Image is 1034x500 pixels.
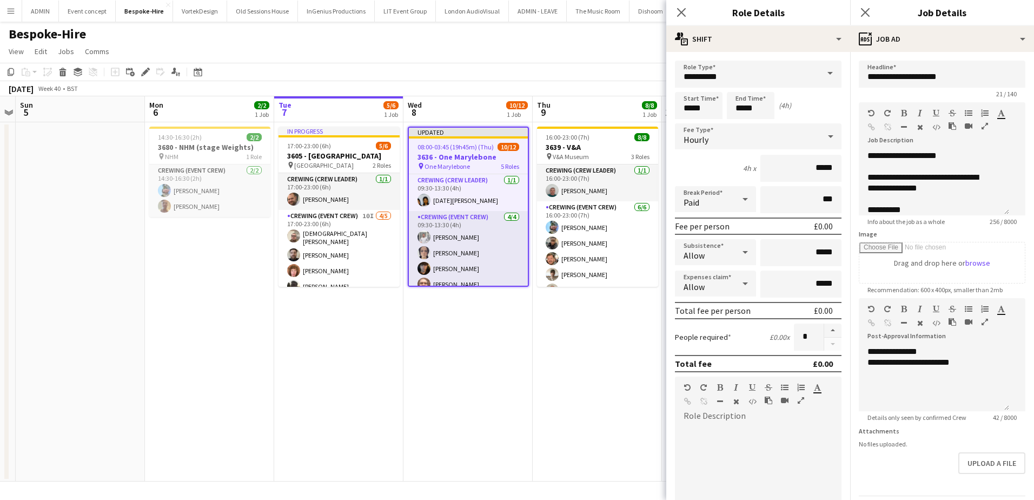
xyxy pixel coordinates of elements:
button: Increase [824,324,841,338]
app-card-role: Crewing (Crew Leader)1/116:00-23:00 (7h)[PERSON_NAME] [537,165,658,201]
label: People required [675,332,731,342]
span: V&A Museum [553,153,589,161]
span: [GEOGRAPHIC_DATA] [294,161,354,169]
button: Event concept [59,1,116,22]
button: Bespoke-Hire [116,1,173,22]
app-card-role: Crewing (Crew Leader)1/117:00-23:00 (6h)[PERSON_NAME] [279,173,400,210]
button: Italic [732,383,740,392]
span: 42 / 8000 [984,413,1025,422]
button: Underline [748,383,756,392]
button: Text Color [813,383,821,392]
button: Unordered List [965,305,972,313]
span: 7 [277,106,291,119]
span: Thu [537,100,551,110]
h3: 3680 - NHM (stage Weights) [149,142,270,152]
h3: 3605 - [GEOGRAPHIC_DATA] [279,151,400,161]
button: Ordered List [981,305,989,313]
span: Comms [85,47,109,56]
button: Undo [684,383,691,392]
app-card-role: Crewing (Event Crew)10I4/517:00-23:00 (6h)[DEMOGRAPHIC_DATA][PERSON_NAME][PERSON_NAME][PERSON_NAM... [279,210,400,313]
button: Insert video [781,396,788,405]
a: View [4,44,28,58]
button: Strikethrough [765,383,772,392]
app-job-card: 16:00-23:00 (7h)8/83639 - V&A V&A Museum3 RolesCrewing (Crew Leader)1/116:00-23:00 (7h)[PERSON_NA... [537,127,658,287]
button: Text Color [997,109,1005,117]
span: 5 [18,106,33,119]
app-card-role: Crewing (Event Crew)4/409:30-13:30 (4h)[PERSON_NAME][PERSON_NAME][PERSON_NAME][PERSON_NAME] [409,211,528,295]
button: Undo [867,305,875,313]
button: InGenius Productions [298,1,375,22]
span: 10/12 [498,143,519,151]
span: 3 Roles [631,153,649,161]
button: Ordered List [981,109,989,117]
button: Fullscreen [797,396,805,405]
span: 8/8 [642,101,657,109]
div: 1 Job [642,110,657,119]
span: 8 [406,106,422,119]
button: Bold [716,383,724,392]
button: Horizontal Line [716,397,724,406]
div: In progress [279,127,400,135]
h3: Job Details [850,5,1034,19]
button: Dishoom [629,1,672,22]
button: Undo [867,109,875,117]
button: Redo [700,383,707,392]
button: Text Color [997,305,1005,313]
button: HTML Code [748,397,756,406]
button: Redo [884,109,891,117]
span: 5/6 [383,101,399,109]
a: Edit [30,44,51,58]
button: Underline [932,305,940,313]
h3: Role Details [666,5,850,19]
div: BST [67,84,78,93]
span: 16:00-23:00 (7h) [546,133,589,141]
span: NHM [165,153,178,161]
span: Mon [149,100,163,110]
button: Horizontal Line [900,123,907,131]
div: (4h) [779,101,791,110]
div: Shift [666,26,850,52]
button: Old Sessions House [227,1,298,22]
span: 17:00-23:00 (6h) [287,142,331,150]
app-card-role: Crewing (Event Crew)2/214:30-16:30 (2h)[PERSON_NAME][PERSON_NAME] [149,165,270,217]
button: Clear Formatting [732,397,740,406]
span: 5/6 [376,142,391,150]
div: Fee per person [675,221,730,232]
span: 10 [665,106,675,119]
div: Total fee [675,358,712,369]
span: One Marylebone [425,162,470,170]
h3: 3639 - V&A [537,142,658,152]
button: ADMIN [22,1,59,22]
button: HTML Code [932,319,940,327]
span: 2/2 [254,101,269,109]
button: Italic [916,109,924,117]
button: London AudioVisual [436,1,509,22]
span: 14:30-16:30 (2h) [158,133,202,141]
button: Ordered List [797,383,805,392]
span: Info about the job as a whole [859,218,953,226]
div: £0.00 [814,305,833,316]
button: Horizontal Line [900,319,907,327]
app-job-card: 14:30-16:30 (2h)2/23680 - NHM (stage Weights) NHM1 RoleCrewing (Event Crew)2/214:30-16:30 (2h)[PE... [149,127,270,217]
div: £0.00 x [770,332,790,342]
span: Jobs [58,47,74,56]
h3: 3636 - One Marylebone [409,152,528,162]
span: Details only seen by confirmed Crew [859,413,975,422]
span: Sun [20,100,33,110]
button: Fullscreen [981,122,989,130]
button: Unordered List [965,109,972,117]
span: Hourly [684,134,708,145]
button: Underline [932,109,940,117]
div: 1 Job [507,110,527,119]
div: In progress17:00-23:00 (6h)5/63605 - [GEOGRAPHIC_DATA] [GEOGRAPHIC_DATA]2 RolesCrewing (Crew Lead... [279,127,400,287]
span: Allow [684,281,705,292]
button: Paste as plain text [949,122,956,130]
button: Fullscreen [981,318,989,326]
span: Week 40 [36,84,63,93]
div: 1 Job [384,110,398,119]
span: Recommendation: 600 x 400px, smaller than 2mb [859,286,1011,294]
span: 1 Role [246,153,262,161]
div: £0.00 [813,358,833,369]
span: 8/8 [634,133,649,141]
